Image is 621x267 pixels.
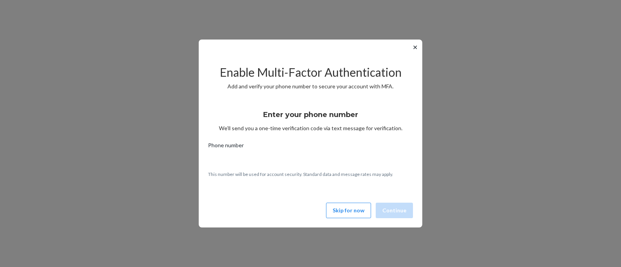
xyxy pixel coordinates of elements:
[411,43,419,52] button: ✕
[376,203,413,218] button: Continue
[208,141,244,152] span: Phone number
[208,66,413,79] h2: Enable Multi-Factor Authentication
[208,83,413,90] p: Add and verify your phone number to secure your account with MFA.
[208,103,413,132] div: We’ll send you a one-time verification code via text message for verification.
[263,110,358,120] h3: Enter your phone number
[326,203,371,218] button: Skip for now
[208,171,413,177] p: This number will be used for account security. Standard data and message rates may apply.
